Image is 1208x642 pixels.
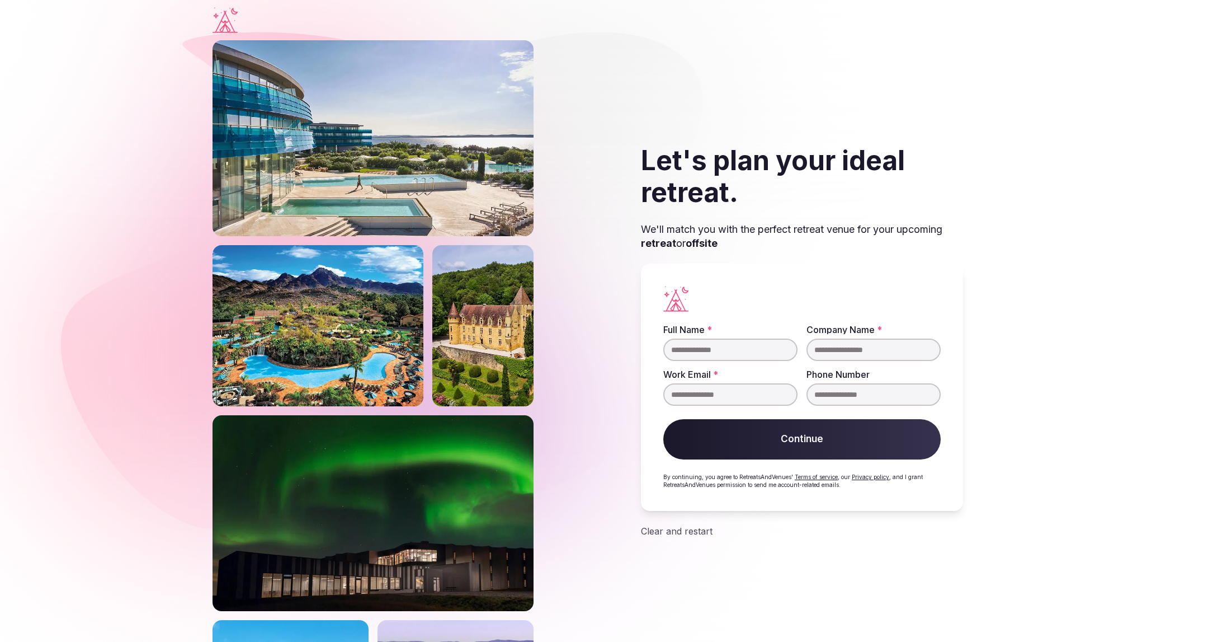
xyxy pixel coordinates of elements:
[852,474,889,480] a: Privacy policy
[806,325,941,334] label: Company Name
[686,237,718,249] strong: offsite
[641,524,963,538] div: Clear and restart
[432,245,534,406] img: Castle on a slope
[663,370,798,379] label: Work Email
[641,144,963,209] h2: Let's plan your ideal retreat.
[641,237,676,249] strong: retreat
[213,245,423,406] img: Phoenix river ranch resort
[806,370,941,379] label: Phone Number
[213,415,534,611] img: Iceland northern lights
[663,473,941,489] p: By continuing, you agree to RetreatsAndVenues' , our , and I grant RetreatsAndVenues permission t...
[213,40,534,236] img: Falkensteiner outdoor resort with pools
[663,419,941,460] button: Continue
[641,222,963,250] p: We'll match you with the perfect retreat venue for your upcoming or
[213,7,238,33] a: Visit the homepage
[663,325,798,334] label: Full Name
[795,474,838,480] a: Terms of service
